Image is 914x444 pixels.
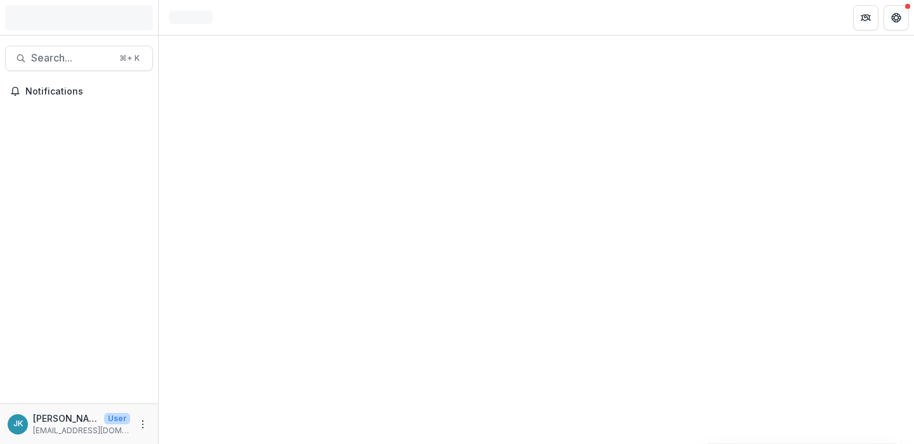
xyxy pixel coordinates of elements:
[104,413,130,424] p: User
[25,86,148,97] span: Notifications
[13,420,23,428] div: Jemile Kelderman
[164,8,218,27] nav: breadcrumb
[853,5,878,30] button: Partners
[31,52,112,64] span: Search...
[5,81,153,101] button: Notifications
[5,46,153,71] button: Search...
[33,412,99,425] p: [PERSON_NAME]
[135,417,150,432] button: More
[33,425,130,436] p: [EMAIL_ADDRESS][DOMAIN_NAME]
[884,5,909,30] button: Get Help
[117,51,142,65] div: ⌘ + K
